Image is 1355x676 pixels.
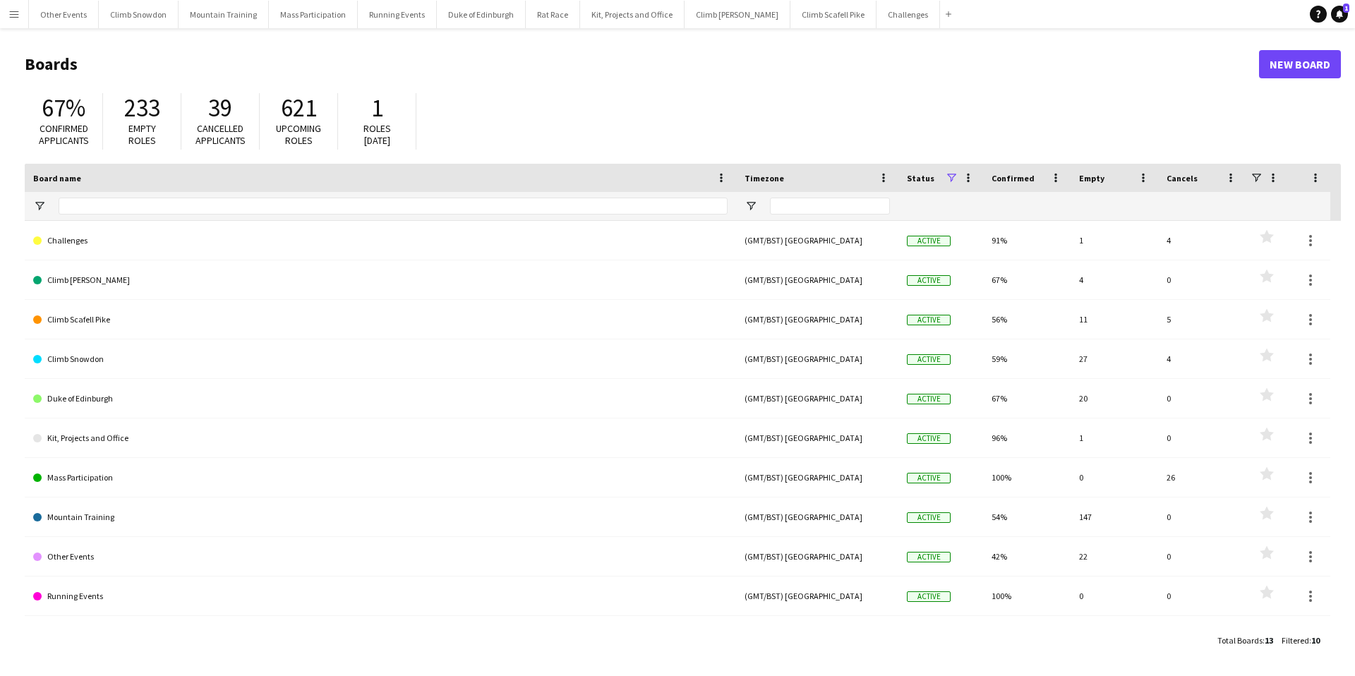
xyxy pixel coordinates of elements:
[33,379,728,418] a: Duke of Edinburgh
[907,473,951,483] span: Active
[1079,173,1104,183] span: Empty
[983,458,1071,497] div: 100%
[983,221,1071,260] div: 91%
[983,537,1071,576] div: 42%
[983,379,1071,418] div: 67%
[907,394,951,404] span: Active
[745,173,784,183] span: Timezone
[580,1,685,28] button: Kit, Projects and Office
[363,122,391,147] span: Roles [DATE]
[33,339,728,379] a: Climb Snowdon
[33,260,728,300] a: Climb [PERSON_NAME]
[1071,260,1158,299] div: 4
[128,122,156,147] span: Empty roles
[907,552,951,562] span: Active
[1071,577,1158,615] div: 0
[33,577,728,616] a: Running Events
[907,591,951,602] span: Active
[39,122,89,147] span: Confirmed applicants
[59,198,728,215] input: Board name Filter Input
[1265,635,1273,646] span: 13
[907,354,951,365] span: Active
[1158,497,1246,536] div: 0
[33,173,81,183] span: Board name
[736,260,898,299] div: (GMT/BST) [GEOGRAPHIC_DATA]
[1158,458,1246,497] div: 26
[1071,221,1158,260] div: 1
[29,1,99,28] button: Other Events
[992,173,1035,183] span: Confirmed
[1071,339,1158,378] div: 27
[179,1,269,28] button: Mountain Training
[736,418,898,457] div: (GMT/BST) [GEOGRAPHIC_DATA]
[269,1,358,28] button: Mass Participation
[983,300,1071,339] div: 56%
[907,315,951,325] span: Active
[371,92,383,123] span: 1
[1071,537,1158,576] div: 22
[526,1,580,28] button: Rat Race
[790,1,877,28] button: Climb Scafell Pike
[907,173,934,183] span: Status
[983,418,1071,457] div: 96%
[983,577,1071,615] div: 100%
[33,497,728,537] a: Mountain Training
[983,339,1071,378] div: 59%
[685,1,790,28] button: Climb [PERSON_NAME]
[736,458,898,497] div: (GMT/BST) [GEOGRAPHIC_DATA]
[33,221,728,260] a: Challenges
[1217,627,1273,654] div: :
[736,497,898,536] div: (GMT/BST) [GEOGRAPHIC_DATA]
[736,300,898,339] div: (GMT/BST) [GEOGRAPHIC_DATA]
[1158,537,1246,576] div: 0
[1071,497,1158,536] div: 147
[25,54,1259,75] h1: Boards
[1071,418,1158,457] div: 1
[276,122,321,147] span: Upcoming roles
[736,537,898,576] div: (GMT/BST) [GEOGRAPHIC_DATA]
[33,418,728,458] a: Kit, Projects and Office
[907,433,951,444] span: Active
[1158,418,1246,457] div: 0
[1167,173,1198,183] span: Cancels
[1158,221,1246,260] div: 4
[877,1,940,28] button: Challenges
[1158,379,1246,418] div: 0
[1311,635,1320,646] span: 10
[1331,6,1348,23] a: 1
[1217,635,1263,646] span: Total Boards
[358,1,437,28] button: Running Events
[907,275,951,286] span: Active
[1259,50,1341,78] a: New Board
[1071,300,1158,339] div: 11
[437,1,526,28] button: Duke of Edinburgh
[33,537,728,577] a: Other Events
[770,198,890,215] input: Timezone Filter Input
[1343,4,1349,13] span: 1
[736,577,898,615] div: (GMT/BST) [GEOGRAPHIC_DATA]
[1071,458,1158,497] div: 0
[42,92,85,123] span: 67%
[208,92,232,123] span: 39
[745,200,757,212] button: Open Filter Menu
[983,497,1071,536] div: 54%
[907,512,951,523] span: Active
[1158,339,1246,378] div: 4
[195,122,246,147] span: Cancelled applicants
[736,379,898,418] div: (GMT/BST) [GEOGRAPHIC_DATA]
[124,92,160,123] span: 233
[736,339,898,378] div: (GMT/BST) [GEOGRAPHIC_DATA]
[1158,300,1246,339] div: 5
[281,92,317,123] span: 621
[99,1,179,28] button: Climb Snowdon
[1282,635,1309,646] span: Filtered
[736,221,898,260] div: (GMT/BST) [GEOGRAPHIC_DATA]
[33,300,728,339] a: Climb Scafell Pike
[33,200,46,212] button: Open Filter Menu
[1071,379,1158,418] div: 20
[33,458,728,497] a: Mass Participation
[907,236,951,246] span: Active
[1158,577,1246,615] div: 0
[983,260,1071,299] div: 67%
[1282,627,1320,654] div: :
